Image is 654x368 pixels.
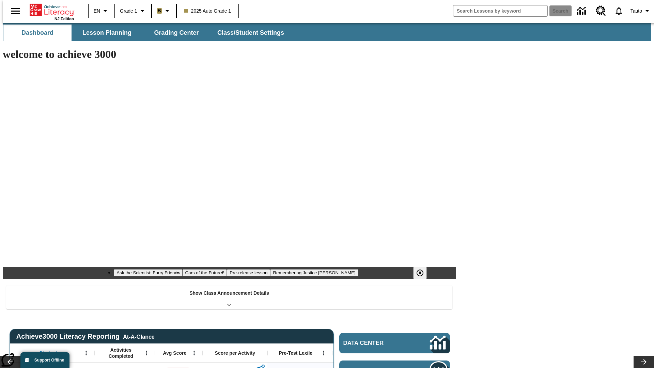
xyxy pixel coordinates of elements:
button: Class/Student Settings [212,25,290,41]
button: Open Menu [81,348,91,358]
button: Slide 4 Remembering Justice O'Connor [270,269,358,276]
p: Show Class Announcement Details [189,290,269,297]
button: Lesson Planning [73,25,141,41]
span: Achieve3000 Literacy Reporting [16,333,155,340]
a: Notifications [610,2,628,20]
span: Student [39,350,57,356]
button: Boost Class color is light brown. Change class color [154,5,174,17]
button: Grading Center [142,25,211,41]
a: Resource Center, Will open in new tab [592,2,610,20]
div: Pause [413,267,434,279]
a: Data Center [339,333,450,353]
a: Data Center [573,2,592,20]
div: Home [30,2,74,21]
button: Open Menu [318,348,329,358]
button: Grade: Grade 1, Select a grade [117,5,149,17]
div: SubNavbar [3,25,290,41]
div: SubNavbar [3,23,651,41]
input: search field [453,5,547,16]
span: Data Center [343,340,407,347]
span: Score per Activity [215,350,255,356]
button: Lesson carousel, Next [634,356,654,368]
button: Slide 1 Ask the Scientist: Furry Friends [114,269,182,276]
span: Support Offline [34,358,64,363]
span: Grade 1 [120,7,137,15]
button: Language: EN, Select a language [91,5,112,17]
h1: welcome to achieve 3000 [3,48,456,61]
button: Open side menu [5,1,26,21]
button: Slide 2 Cars of the Future? [183,269,227,276]
span: Avg Score [163,350,186,356]
span: Tauto [630,7,642,15]
button: Slide 3 Pre-release lesson [227,269,270,276]
button: Pause [413,267,427,279]
span: EN [94,7,100,15]
button: Profile/Settings [628,5,654,17]
span: NJ Edition [54,17,74,21]
a: Home [30,3,74,17]
div: At-A-Glance [123,333,154,340]
button: Open Menu [141,348,152,358]
button: Dashboard [3,25,72,41]
span: Activities Completed [98,347,143,359]
div: Show Class Announcement Details [6,286,452,309]
button: Support Offline [20,352,69,368]
span: Pre-Test Lexile [279,350,313,356]
span: B [158,6,161,15]
span: 2025 Auto Grade 1 [184,7,231,15]
button: Open Menu [189,348,199,358]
